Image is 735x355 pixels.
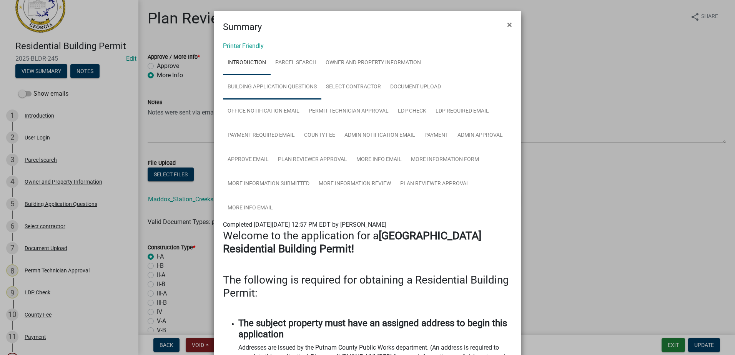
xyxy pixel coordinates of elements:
[304,99,393,124] a: Permit Technician Approval
[223,148,273,172] a: Approve Email
[420,123,453,148] a: Payment
[453,123,507,148] a: Admin Approval
[223,51,271,75] a: Introduction
[431,99,494,124] a: LDP Required Email
[223,221,386,228] span: Completed [DATE][DATE] 12:57 PM EDT by [PERSON_NAME]
[223,75,321,100] a: Building Application Questions
[321,75,386,100] a: Select contractor
[238,318,507,340] strong: The subject property must have an assigned address to begin this application
[223,99,304,124] a: Office Notification Email
[340,123,420,148] a: Admin Notification Email
[223,123,299,148] a: Payment Required Email
[386,75,446,100] a: Document Upload
[223,172,314,196] a: More Information Submitted
[271,51,321,75] a: Parcel search
[393,99,431,124] a: LDP Check
[396,172,474,196] a: Plan Reviewer Approval
[352,148,406,172] a: More Info Email
[501,14,518,35] button: Close
[223,20,262,34] h4: Summary
[314,172,396,196] a: More Information Review
[223,229,481,255] strong: [GEOGRAPHIC_DATA] Residential Building Permit!
[507,19,512,30] span: ×
[299,123,340,148] a: County Fee
[321,51,426,75] a: Owner and Property Information
[223,42,264,50] a: Printer Friendly
[223,229,512,255] h3: Welcome to the application for a
[273,148,352,172] a: Plan Reviewer Approval
[406,148,484,172] a: More Information Form
[223,196,278,221] a: More Info Email
[223,274,512,299] h3: The following is required for obtaining a Residential Building Permit:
